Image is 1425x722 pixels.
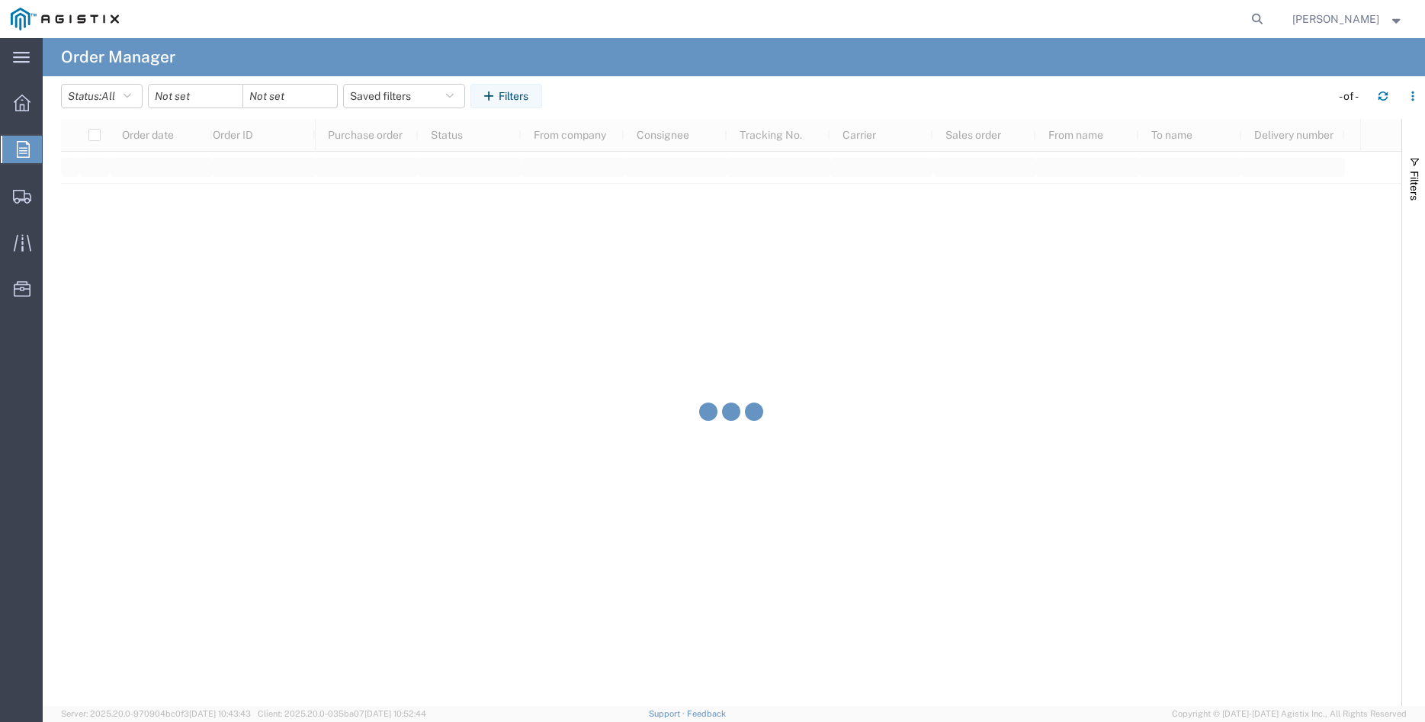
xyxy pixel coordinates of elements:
[343,84,465,108] button: Saved filters
[1408,171,1420,201] span: Filters
[687,709,726,718] a: Feedback
[258,709,426,718] span: Client: 2025.20.0-035ba07
[61,38,175,76] h4: Order Manager
[470,84,542,108] button: Filters
[364,709,426,718] span: [DATE] 10:52:44
[11,8,119,30] img: logo
[1172,708,1407,720] span: Copyright © [DATE]-[DATE] Agistix Inc., All Rights Reserved
[61,709,251,718] span: Server: 2025.20.0-970904bc0f3
[101,90,115,102] span: All
[649,709,687,718] a: Support
[149,85,242,107] input: Not set
[243,85,337,107] input: Not set
[1339,88,1366,104] div: - of -
[189,709,251,718] span: [DATE] 10:43:43
[61,84,143,108] button: Status:All
[1292,11,1379,27] span: Betty Ortiz
[1292,10,1404,28] button: [PERSON_NAME]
